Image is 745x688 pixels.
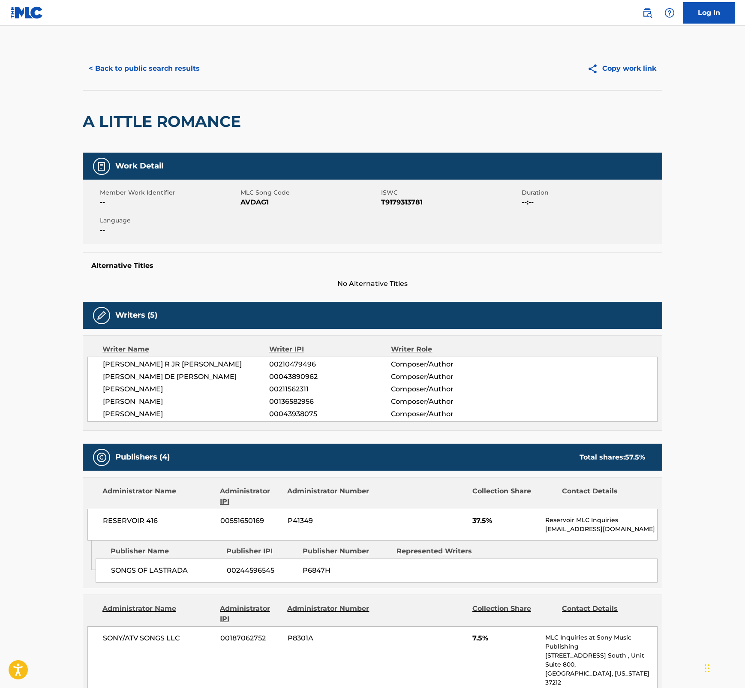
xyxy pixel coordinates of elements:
span: SONGS OF LASTRADA [111,565,220,576]
img: search [642,8,652,18]
span: Duration [522,188,660,197]
span: -- [100,197,238,207]
div: Help [661,4,678,21]
div: Publisher Number [303,546,390,556]
div: Administrator IPI [220,604,281,624]
span: --:-- [522,197,660,207]
span: Composer/Author [391,372,502,382]
span: 00244596545 [227,565,296,576]
div: Administrator Name [102,604,213,624]
span: 00043890962 [269,372,391,382]
span: P8301A [288,633,371,643]
span: P6847H [303,565,390,576]
div: Drag [705,655,710,681]
button: < Back to public search results [83,58,206,79]
img: MLC Logo [10,6,43,19]
div: Contact Details [562,486,645,507]
p: [EMAIL_ADDRESS][DOMAIN_NAME] [545,525,657,534]
span: AVDAG1 [240,197,379,207]
div: Contact Details [562,604,645,624]
div: Publisher IPI [226,546,296,556]
h5: Alternative Titles [91,261,654,270]
span: Member Work Identifier [100,188,238,197]
span: Language [100,216,238,225]
span: [PERSON_NAME] [103,384,269,394]
img: Work Detail [96,161,107,171]
div: Represented Writers [397,546,484,556]
img: Writers [96,310,107,321]
span: Composer/Author [391,384,502,394]
span: SONY/ATV SONGS LLC [103,633,214,643]
img: help [664,8,675,18]
span: P41349 [288,516,371,526]
span: 00551650169 [220,516,281,526]
span: Composer/Author [391,397,502,407]
span: 57.5 % [625,453,645,461]
span: [PERSON_NAME] [103,397,269,407]
span: -- [100,225,238,235]
a: Public Search [639,4,656,21]
span: [PERSON_NAME] [103,409,269,419]
h5: Work Detail [115,161,163,171]
span: T9179313781 [381,197,520,207]
iframe: Chat Widget [702,647,745,688]
span: [PERSON_NAME] R JR [PERSON_NAME] [103,359,269,370]
div: Total shares: [580,452,645,463]
div: Writer IPI [269,344,391,355]
span: Composer/Author [391,359,502,370]
div: Administrator Number [287,604,370,624]
span: 00187062752 [220,633,281,643]
span: 00211562311 [269,384,391,394]
span: 7.5% [472,633,539,643]
h2: A LITTLE ROMANCE [83,112,245,131]
h5: Writers (5) [115,310,157,320]
span: RESERVOIR 416 [103,516,214,526]
span: MLC Song Code [240,188,379,197]
a: Log In [683,2,735,24]
span: 37.5% [472,516,539,526]
span: [PERSON_NAME] DE [PERSON_NAME] [103,372,269,382]
span: 00210479496 [269,359,391,370]
img: Publishers [96,452,107,463]
div: Collection Share [472,486,556,507]
p: [GEOGRAPHIC_DATA], [US_STATE] 37212 [545,669,657,687]
span: No Alternative Titles [83,279,662,289]
p: MLC Inquiries at Sony Music Publishing [545,633,657,651]
div: Administrator IPI [220,486,281,507]
div: Administrator Name [102,486,213,507]
span: 00043938075 [269,409,391,419]
div: Writer Role [391,344,502,355]
span: Composer/Author [391,409,502,419]
button: Copy work link [581,58,662,79]
p: [STREET_ADDRESS] South , Unit Suite 800, [545,651,657,669]
span: 00136582956 [269,397,391,407]
div: Publisher Name [111,546,220,556]
div: Collection Share [472,604,556,624]
p: Reservoir MLC Inquiries [545,516,657,525]
span: ISWC [381,188,520,197]
div: Administrator Number [287,486,370,507]
img: Copy work link [587,63,602,74]
div: Writer Name [102,344,269,355]
h5: Publishers (4) [115,452,170,462]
